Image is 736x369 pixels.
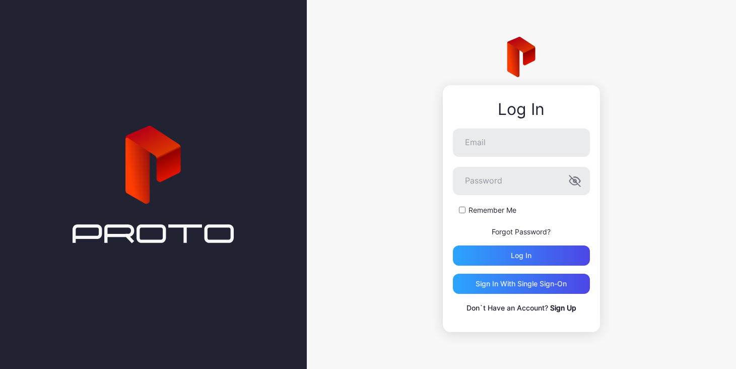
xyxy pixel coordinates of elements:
button: Sign in With Single Sign-On [453,274,590,294]
a: Sign Up [550,303,576,312]
a: Forgot Password? [492,227,551,236]
input: Email [453,129,590,157]
div: Log in [511,252,531,260]
label: Remember Me [469,205,516,215]
button: Password [569,175,581,187]
div: Sign in With Single Sign-On [476,280,567,288]
input: Password [453,167,590,195]
p: Don`t Have an Account? [453,302,590,314]
button: Log in [453,245,590,266]
div: Log In [453,100,590,118]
